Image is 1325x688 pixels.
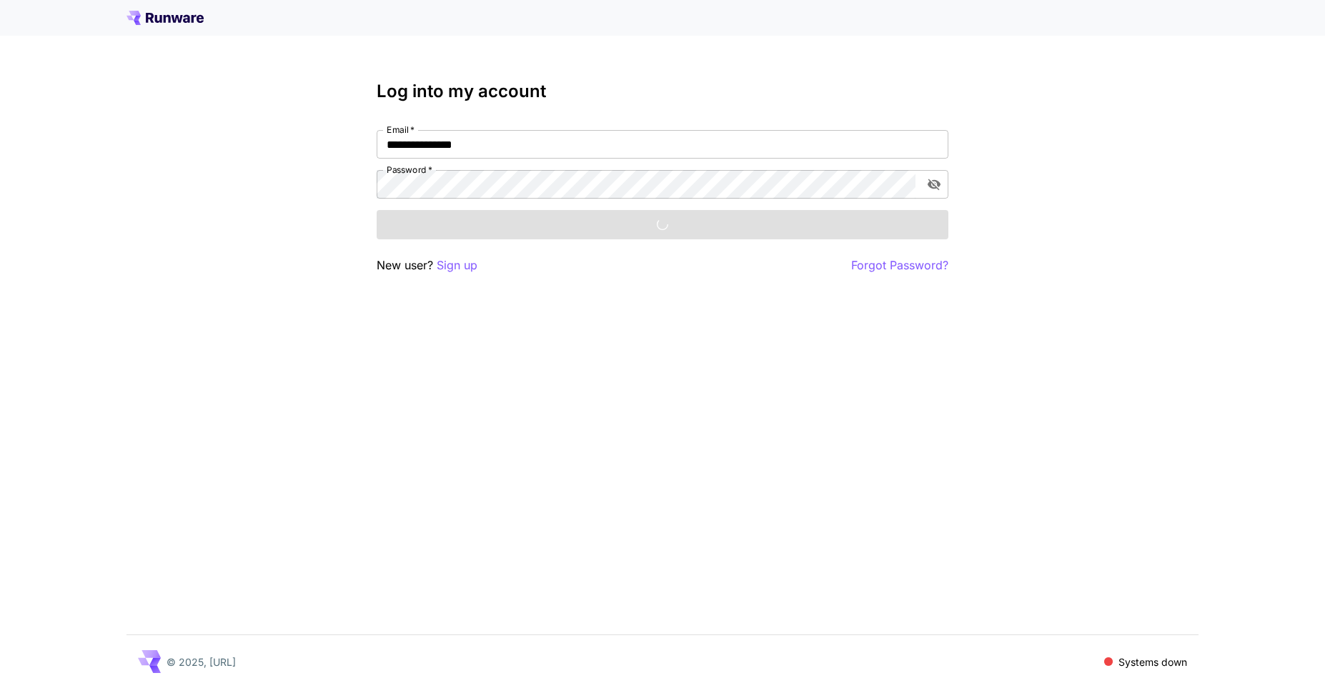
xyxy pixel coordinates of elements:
p: Systems down [1118,654,1187,669]
p: © 2025, [URL] [167,654,236,669]
h3: Log into my account [377,81,948,101]
button: Sign up [437,256,477,274]
button: Forgot Password? [851,256,948,274]
label: Email [387,124,415,136]
p: New user? [377,256,477,274]
label: Password [387,164,432,176]
button: toggle password visibility [921,171,947,197]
